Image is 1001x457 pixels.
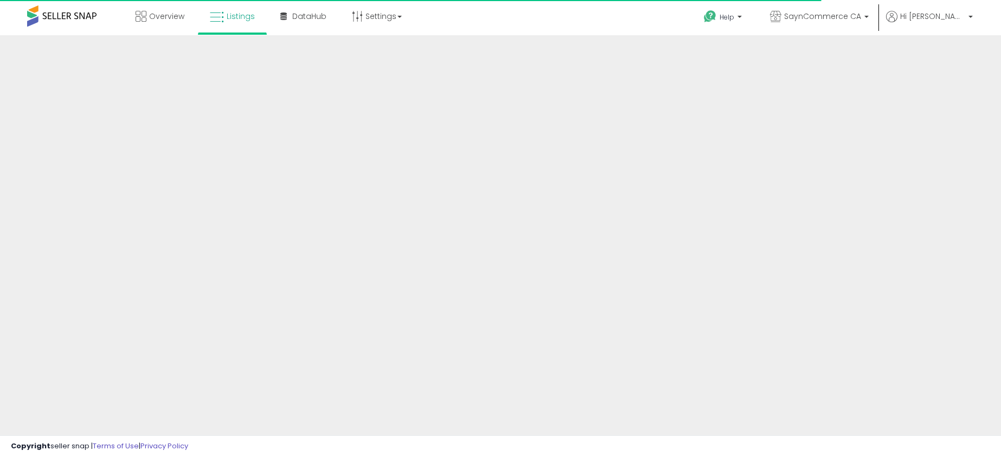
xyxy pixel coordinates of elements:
[784,11,861,22] span: SaynCommerce CA
[695,2,753,35] a: Help
[900,11,965,22] span: Hi [PERSON_NAME]
[720,12,734,22] span: Help
[11,441,50,451] strong: Copyright
[11,441,188,452] div: seller snap | |
[292,11,326,22] span: DataHub
[93,441,139,451] a: Terms of Use
[149,11,184,22] span: Overview
[886,11,973,35] a: Hi [PERSON_NAME]
[703,10,717,23] i: Get Help
[140,441,188,451] a: Privacy Policy
[227,11,255,22] span: Listings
